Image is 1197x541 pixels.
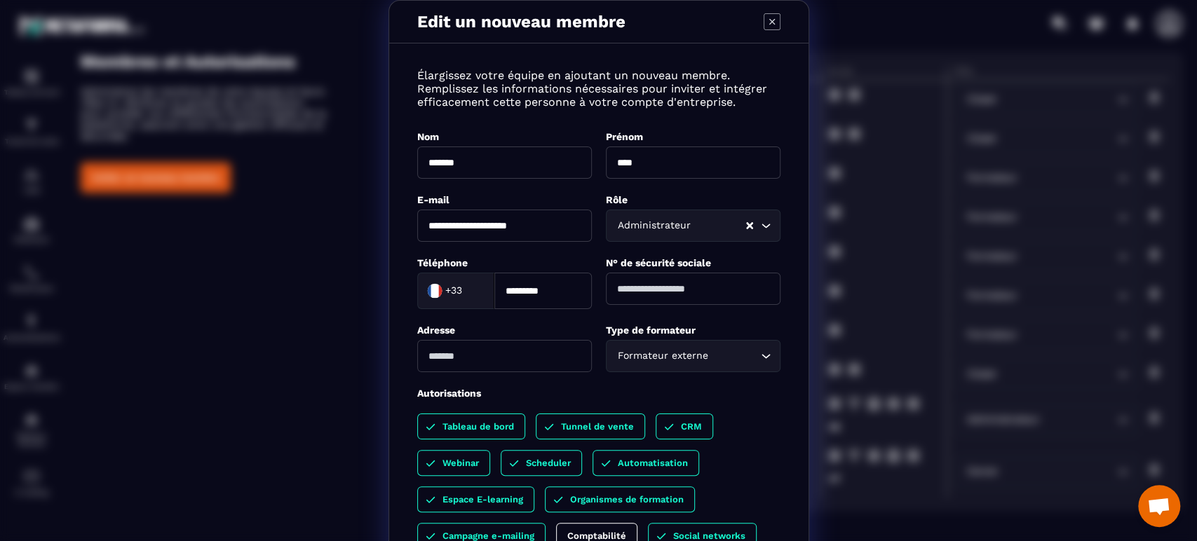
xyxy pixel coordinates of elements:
span: Formateur externe [615,348,712,364]
label: N° de sécurité sociale [606,257,711,268]
p: Edit un nouveau membre [417,12,625,32]
div: Search for option [606,210,780,242]
p: Organismes de formation [570,494,684,505]
p: Tableau de bord [442,421,514,432]
p: Campagne e-mailing [442,530,534,541]
input: Search for option [712,348,757,364]
label: Nom [417,131,439,142]
label: Rôle [606,194,628,205]
span: +33 [445,284,462,298]
label: Prénom [606,131,643,142]
div: Search for option [606,340,780,372]
p: Social networks [673,530,745,541]
button: Clear Selected [746,221,753,231]
p: Élargissez votre équipe en ajoutant un nouveau membre. Remplissez les informations nécessaires po... [417,69,780,109]
p: Espace E-learning [442,494,523,505]
a: Ouvrir le chat [1138,485,1180,527]
input: Search for option [694,218,745,233]
p: CRM [681,421,702,432]
p: Webinar [442,458,479,468]
label: Autorisations [417,388,481,399]
div: Search for option [417,273,494,309]
p: Scheduler [526,458,571,468]
p: Comptabilité [567,530,626,541]
img: Country Flag [421,277,449,305]
label: Adresse [417,324,455,336]
p: Automatisation [618,458,688,468]
p: Tunnel de vente [561,421,634,432]
span: Administrateur [615,218,694,233]
label: Téléphone [417,257,468,268]
label: E-mail [417,194,449,205]
input: Search for option [466,280,480,301]
label: Type de formateur [606,324,696,336]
